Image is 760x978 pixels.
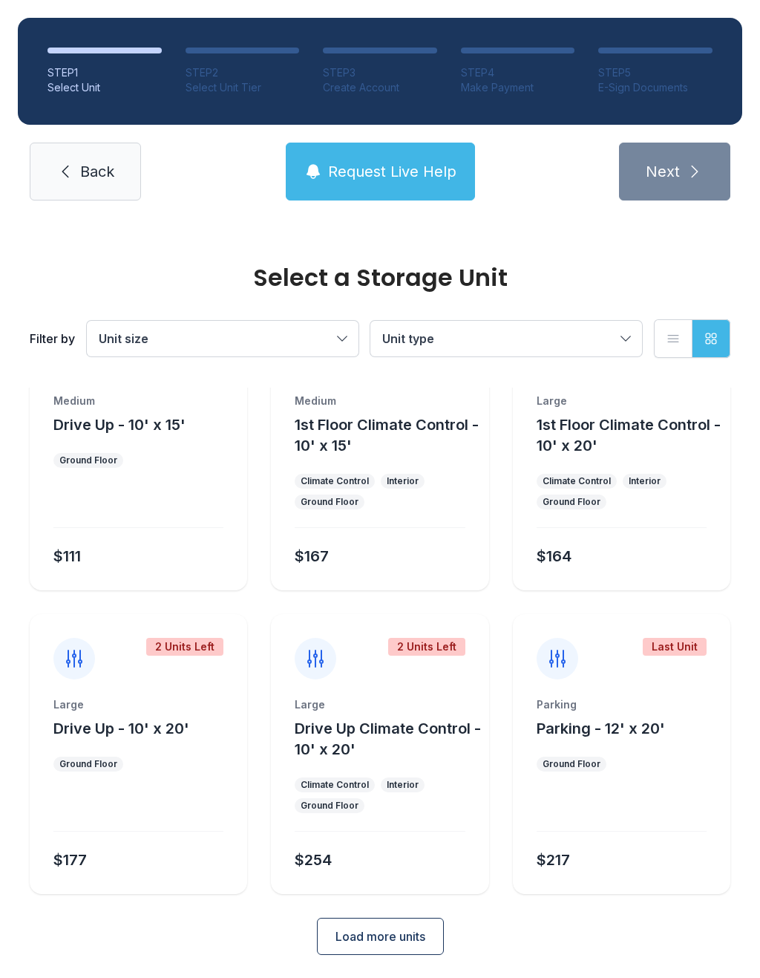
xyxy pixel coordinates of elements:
[537,416,721,454] span: 1st Floor Climate Control - 10' x 20'
[301,800,358,812] div: Ground Floor
[80,161,114,182] span: Back
[186,65,300,80] div: STEP 2
[53,850,87,870] div: $177
[295,718,482,760] button: Drive Up Climate Control - 10' x 20'
[53,720,189,737] span: Drive Up - 10' x 20'
[53,718,189,739] button: Drive Up - 10' x 20'
[295,546,329,567] div: $167
[47,65,162,80] div: STEP 1
[335,928,425,945] span: Load more units
[99,331,148,346] span: Unit size
[323,65,437,80] div: STEP 3
[295,416,479,454] span: 1st Floor Climate Control - 10' x 15'
[295,394,465,408] div: Medium
[53,697,223,712] div: Large
[387,475,419,487] div: Interior
[537,720,665,737] span: Parking - 12' x 20'
[543,496,600,508] div: Ground Floor
[537,697,707,712] div: Parking
[295,697,465,712] div: Large
[537,850,570,870] div: $217
[537,718,665,739] button: Parking - 12' x 20'
[629,475,661,487] div: Interior
[53,546,81,567] div: $111
[47,80,162,95] div: Select Unit
[53,414,186,435] button: Drive Up - 10' x 15'
[387,779,419,791] div: Interior
[598,80,712,95] div: E-Sign Documents
[461,80,575,95] div: Make Payment
[301,779,369,791] div: Climate Control
[295,850,332,870] div: $254
[537,394,707,408] div: Large
[59,454,117,466] div: Ground Floor
[59,758,117,770] div: Ground Floor
[388,638,465,656] div: 2 Units Left
[295,720,481,758] span: Drive Up Climate Control - 10' x 20'
[295,414,482,456] button: 1st Floor Climate Control - 10' x 15'
[643,638,707,656] div: Last Unit
[323,80,437,95] div: Create Account
[328,161,456,182] span: Request Live Help
[53,394,223,408] div: Medium
[537,414,724,456] button: 1st Floor Climate Control - 10' x 20'
[301,475,369,487] div: Climate Control
[537,546,571,567] div: $164
[146,638,223,656] div: 2 Units Left
[370,321,642,356] button: Unit type
[646,161,680,182] span: Next
[461,65,575,80] div: STEP 4
[382,331,434,346] span: Unit type
[543,758,600,770] div: Ground Floor
[186,80,300,95] div: Select Unit Tier
[301,496,358,508] div: Ground Floor
[30,266,730,290] div: Select a Storage Unit
[87,321,358,356] button: Unit size
[30,330,75,348] div: Filter by
[543,475,611,487] div: Climate Control
[53,416,186,434] span: Drive Up - 10' x 15'
[598,65,712,80] div: STEP 5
